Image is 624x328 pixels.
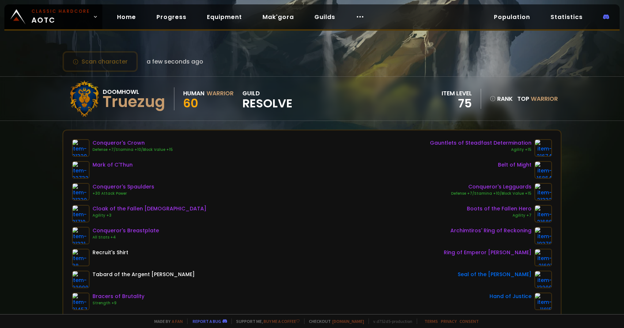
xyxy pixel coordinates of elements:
div: Recruit's Shirt [92,249,128,256]
div: Gauntlets of Steadfast Determination [430,139,532,147]
div: 75 [442,98,472,109]
img: item-16864 [534,161,552,179]
a: Population [488,9,536,24]
div: Belt of Might [498,161,532,169]
a: Statistics [545,9,589,24]
div: Human [183,89,204,98]
a: Consent [460,319,479,324]
img: item-38 [72,249,90,266]
a: Privacy [441,319,457,324]
a: Equipment [201,9,248,24]
div: +30 Attack Power [92,191,154,197]
div: Agility +7 [467,213,532,218]
div: Agility +15 [430,147,532,153]
span: v. d752d5 - production [368,319,412,324]
span: AOTC [31,8,90,26]
div: Archimtiros' Ring of Reckoning [450,227,532,234]
div: Cloak of the Fallen [DEMOGRAPHIC_DATA] [92,205,207,213]
small: Classic Hardcore [31,8,90,15]
div: Conqueror's Spaulders [92,183,154,191]
div: All Stats +4 [92,234,159,240]
div: Defense +7/Stamina +10/Block Value +15 [451,191,532,197]
img: item-21601 [534,249,552,266]
div: Top [517,94,558,103]
div: Conqueror's Breastplate [92,227,159,234]
a: Home [111,9,142,24]
div: Tabard of the Argent [PERSON_NAME] [92,271,195,278]
span: Checkout [304,319,364,324]
img: item-19376 [534,227,552,244]
div: guild [242,89,292,109]
div: Conqueror's Crown [92,139,173,147]
div: Bracers of Brutality [92,293,144,300]
div: Boots of the Fallen Hero [467,205,532,213]
img: item-22732 [72,161,90,179]
div: Doomhowl [103,87,165,96]
div: Conqueror's Legguards [451,183,532,191]
div: item level [442,89,472,98]
a: Guilds [309,9,341,24]
div: Strength +9 [92,300,144,306]
div: Mark of C'Thun [92,161,133,169]
div: Truezug [103,96,165,107]
img: item-21674 [534,139,552,157]
a: a fan [172,319,183,324]
span: Warrior [531,95,558,103]
img: item-11815 [534,293,552,310]
span: a few seconds ago [147,57,203,66]
span: Made by [150,319,183,324]
div: Hand of Justice [489,293,532,300]
div: Defense +7/Stamina +10/Block Value +15 [92,147,173,153]
a: Classic HardcoreAOTC [4,4,102,29]
div: Warrior [207,89,234,98]
img: item-21329 [72,139,90,157]
div: Ring of Emperor [PERSON_NAME] [444,249,532,256]
button: Scan character [63,51,138,72]
img: item-21710 [72,205,90,222]
img: item-21457 [72,293,90,310]
img: item-21688 [534,205,552,222]
a: Terms [424,319,438,324]
a: [DOMAIN_NAME] [332,319,364,324]
a: Report a bug [193,319,221,324]
div: rank [490,94,513,103]
div: Seal of the [PERSON_NAME] [458,271,532,278]
img: item-21331 [72,227,90,244]
img: item-21332 [534,183,552,201]
a: Buy me a coffee [264,319,300,324]
img: item-21330 [72,183,90,201]
div: Agility +3 [92,213,207,218]
img: item-13209 [534,271,552,288]
span: Resolve [242,98,292,109]
span: 60 [183,95,198,111]
a: Progress [151,9,192,24]
span: Support me, [231,319,300,324]
img: item-22999 [72,271,90,288]
a: Mak'gora [257,9,300,24]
